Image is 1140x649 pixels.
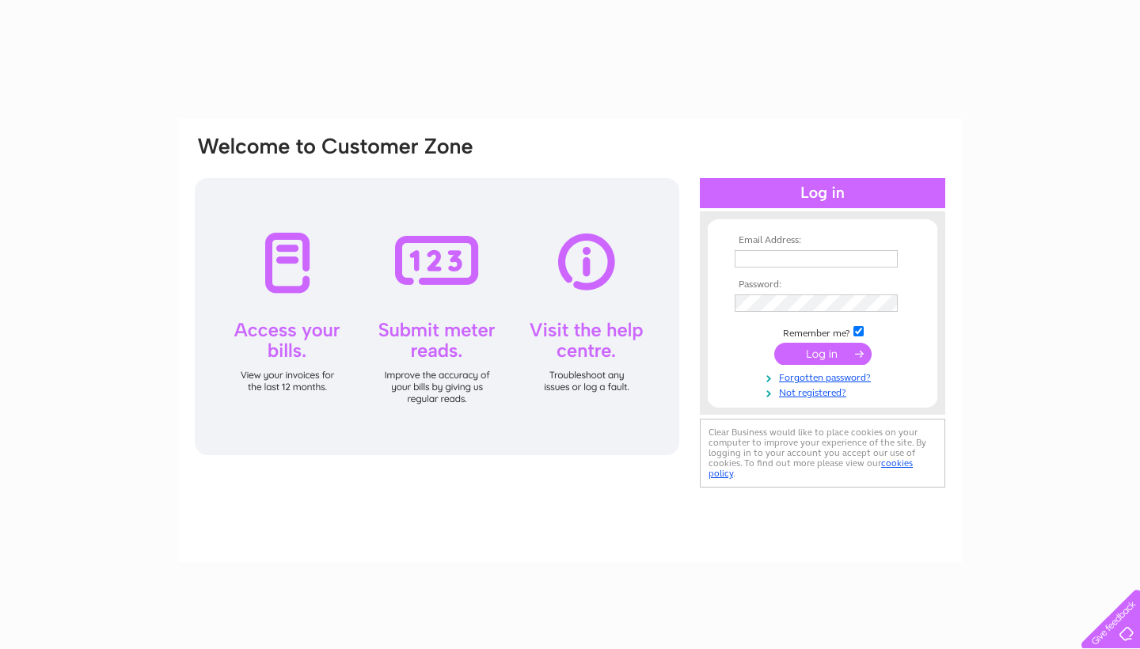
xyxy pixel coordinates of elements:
[731,235,914,246] th: Email Address:
[709,457,913,479] a: cookies policy
[731,279,914,290] th: Password:
[735,369,914,384] a: Forgotten password?
[735,384,914,399] a: Not registered?
[774,343,872,365] input: Submit
[731,324,914,340] td: Remember me?
[700,419,945,488] div: Clear Business would like to place cookies on your computer to improve your experience of the sit...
